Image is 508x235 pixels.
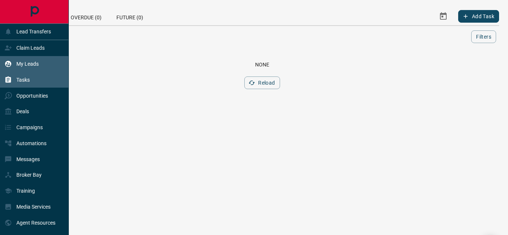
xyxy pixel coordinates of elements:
[34,62,490,68] div: None
[109,7,151,25] div: Future (0)
[458,10,499,23] button: Add Task
[244,76,280,89] button: Reload
[434,7,452,25] button: Select Date Range
[471,30,496,43] button: Filters
[63,7,109,25] div: Overdue (0)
